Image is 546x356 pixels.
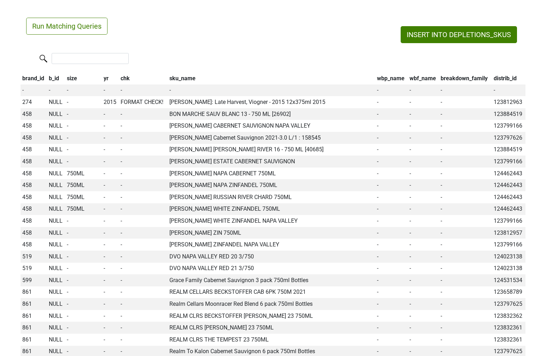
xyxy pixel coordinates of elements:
[49,324,63,331] span: NULL
[102,168,119,180] td: -
[65,263,102,275] td: -
[49,253,63,260] span: NULL
[49,217,63,224] span: NULL
[49,122,63,129] span: NULL
[492,322,525,334] td: 123832361
[492,72,525,84] th: distrib_id: activate to sort column ascending
[26,18,108,35] button: Run Matching Queries
[102,215,119,227] td: -
[49,229,63,236] span: NULL
[408,203,439,215] td: -
[49,336,63,343] span: NULL
[21,310,47,322] td: 861
[375,286,408,298] td: -
[65,251,102,263] td: -
[49,277,63,284] span: NULL
[102,156,119,168] td: -
[49,300,63,307] span: NULL
[119,322,168,334] td: -
[21,120,47,132] td: 458
[21,263,47,275] td: 519
[408,251,439,263] td: -
[492,227,525,239] td: 123812957
[375,215,408,227] td: -
[119,191,168,203] td: -
[49,194,63,200] span: NULL
[102,310,119,322] td: -
[21,274,47,286] td: 599
[375,132,408,144] td: -
[408,322,439,334] td: -
[65,96,102,108] td: -
[49,99,63,105] span: NULL
[21,322,47,334] td: 861
[492,96,525,108] td: 123812963
[119,298,168,310] td: -
[375,84,408,97] td: -
[439,274,492,286] td: -
[492,144,525,156] td: 123884519
[65,179,102,191] td: 750ML
[375,298,408,310] td: -
[21,156,47,168] td: 458
[439,263,492,275] td: -
[102,84,119,97] td: -
[49,170,63,177] span: NULL
[119,108,168,120] td: -
[65,120,102,132] td: -
[408,72,439,84] th: wbf_name: activate to sort column ascending
[65,84,102,97] td: -
[168,322,375,334] td: REALM CLRS [PERSON_NAME] 23 750ML
[168,84,375,97] td: -
[65,227,102,239] td: -
[65,239,102,251] td: -
[65,322,102,334] td: -
[439,334,492,346] td: -
[492,108,525,120] td: 123884519
[102,72,119,84] th: yr: activate to sort column ascending
[102,132,119,144] td: -
[65,274,102,286] td: -
[21,239,47,251] td: 458
[102,179,119,191] td: -
[375,334,408,346] td: -
[168,310,375,322] td: REALM CLRS BECKSTOFFER [PERSON_NAME] 23 750ML
[401,26,517,43] button: INSERT INTO DEPLETIONS_SKUS
[168,179,375,191] td: [PERSON_NAME] NAPA ZINFANDEL 750ML
[49,205,63,212] span: NULL
[21,251,47,263] td: 519
[119,132,168,144] td: -
[408,191,439,203] td: -
[102,144,119,156] td: -
[439,132,492,144] td: -
[65,286,102,298] td: -
[408,120,439,132] td: -
[168,191,375,203] td: [PERSON_NAME] RUSSIAN RIVER CHARD 750ML
[49,348,63,355] span: NULL
[492,263,525,275] td: 124023138
[408,108,439,120] td: -
[375,72,408,84] th: wbp_name: activate to sort column ascending
[492,251,525,263] td: 124023138
[21,84,47,97] td: -
[408,274,439,286] td: -
[21,132,47,144] td: 458
[65,144,102,156] td: -
[119,84,168,97] td: -
[119,263,168,275] td: -
[102,286,119,298] td: -
[375,96,408,108] td: -
[439,310,492,322] td: -
[408,310,439,322] td: -
[439,156,492,168] td: -
[21,227,47,239] td: 458
[375,179,408,191] td: -
[21,215,47,227] td: 458
[492,120,525,132] td: 123799166
[408,96,439,108] td: -
[49,146,63,153] span: NULL
[21,108,47,120] td: 458
[492,310,525,322] td: 123832362
[408,263,439,275] td: -
[375,274,408,286] td: -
